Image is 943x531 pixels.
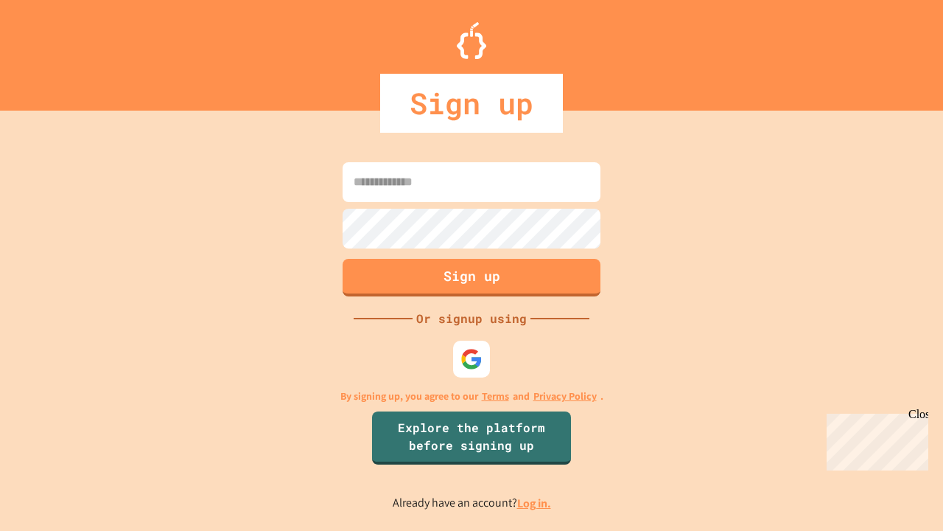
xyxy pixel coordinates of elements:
img: google-icon.svg [460,348,483,370]
iframe: chat widget [881,472,928,516]
div: Sign up [380,74,563,133]
a: Terms [482,389,509,404]
p: Already have an account? [393,494,551,513]
img: Logo.svg [457,22,486,59]
a: Log in. [517,496,551,511]
iframe: chat widget [821,408,928,471]
div: Chat with us now!Close [6,6,102,94]
div: Or signup using [413,310,530,327]
button: Sign up [343,259,600,296]
p: By signing up, you agree to our and . [340,389,603,404]
a: Explore the platform before signing up [372,412,571,465]
a: Privacy Policy [533,389,597,404]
